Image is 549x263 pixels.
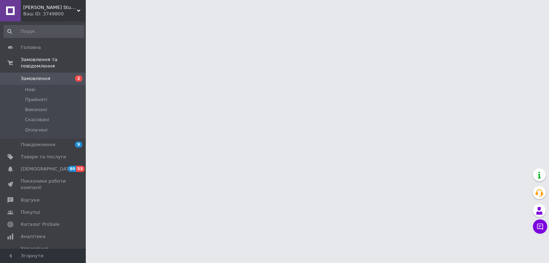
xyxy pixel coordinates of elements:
span: Нові [25,86,35,93]
span: Виконані [25,106,47,113]
span: Замовлення [21,75,50,82]
span: Скасовані [25,116,49,123]
span: Відгуки [21,197,39,203]
span: Papa Carlo Studio [23,4,77,11]
span: [DEMOGRAPHIC_DATA] [21,166,74,172]
span: Показники роботи компанії [21,178,66,191]
span: 2 [75,75,82,81]
span: Товари та послуги [21,154,66,160]
button: Чат з покупцем [533,219,547,234]
input: Пошук [4,25,84,38]
span: Оплачені [25,127,48,133]
span: Аналітика [21,233,45,240]
span: Замовлення та повідомлення [21,56,86,69]
span: 9 [75,142,82,148]
span: Головна [21,44,41,51]
div: Ваш ID: 3749800 [23,11,86,17]
span: Управління сайтом [21,245,66,258]
span: 53 [76,166,84,172]
span: Покупці [21,209,40,215]
span: Прийняті [25,96,47,103]
span: 80 [68,166,76,172]
span: Повідомлення [21,142,55,148]
span: Каталог ProSale [21,221,59,228]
